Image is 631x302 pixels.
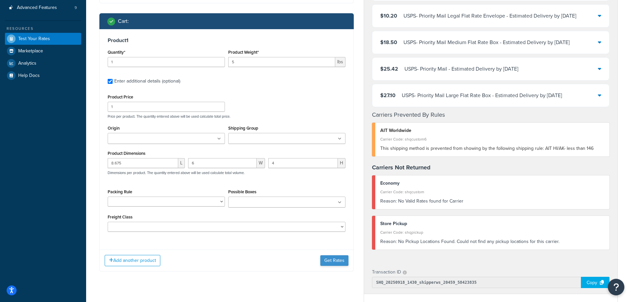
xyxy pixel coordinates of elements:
[380,145,594,152] span: This shipping method is prevented from showing by the following shipping rule: AIT HI/AK- less th...
[372,268,401,277] p: Transaction ID
[5,57,81,69] a: Analytics
[581,277,609,288] div: Copy
[228,126,258,131] label: Shipping Group
[5,45,81,57] a: Marketplace
[108,126,120,131] label: Origin
[403,38,570,47] div: USPS - Priority Mail Medium Flat Rate Box - Estimated Delivery by [DATE]
[372,163,431,172] strong: Carriers Not Returned
[105,255,160,266] button: Add another product
[108,79,113,84] input: Enter additional details (optional)
[380,219,605,228] div: Store Pickup
[108,151,145,156] label: Product Dimensions
[5,2,81,14] a: Advanced Features9
[380,197,605,206] div: No Valid Rates found for Carrier
[108,50,125,55] label: Quantity*
[380,198,397,205] span: Reason:
[380,135,605,144] div: Carrier Code: shqcustom6
[403,11,576,21] div: USPS - Priority Mail Legal Flat Rate Envelope - Estimated Delivery by [DATE]
[320,255,348,266] button: Get Rates
[108,94,133,99] label: Product Price
[118,18,129,24] h2: Cart :
[380,187,605,197] div: Carrier Code: shqcustom
[108,214,132,219] label: Freight Class
[108,37,345,44] h3: Product 1
[380,228,605,237] div: Carrier Code: shqpickup
[335,57,345,67] span: lbs
[178,158,185,168] span: L
[108,189,132,194] label: Packing Rule
[114,77,180,86] div: Enter additional details (optional)
[257,158,265,168] span: W
[228,50,259,55] label: Product Weight*
[338,158,345,168] span: H
[380,179,605,188] div: Economy
[108,57,225,67] input: 0
[106,114,347,119] p: Price per product. The quantity entered above will be used calculate total price.
[18,36,50,42] span: Test Your Rates
[380,238,397,245] span: Reason:
[380,91,395,99] span: $27.10
[402,91,562,100] div: USPS - Priority Mail Large Flat Rate Box - Estimated Delivery by [DATE]
[380,237,605,246] div: No Pickup Locations Found. Could not find any pickup locations for this carrier.
[380,126,605,135] div: AIT Worldwide
[106,170,245,175] p: Dimensions per product. The quantity entered above will be used calculate total volume.
[5,26,81,31] div: Resources
[75,5,77,11] span: 9
[372,110,610,119] h4: Carriers Prevented By Rules
[228,57,335,67] input: 0.00
[608,279,624,295] button: Open Resource Center
[17,5,57,11] span: Advanced Features
[5,33,81,45] a: Test Your Rates
[380,12,397,20] span: $10.20
[5,70,81,82] a: Help Docs
[404,64,518,74] div: USPS - Priority Mail - Estimated Delivery by [DATE]
[18,48,43,54] span: Marketplace
[5,2,81,14] li: Advanced Features
[380,38,397,46] span: $18.50
[380,65,398,73] span: $25.42
[228,189,256,194] label: Possible Boxes
[18,61,36,66] span: Analytics
[18,73,40,79] span: Help Docs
